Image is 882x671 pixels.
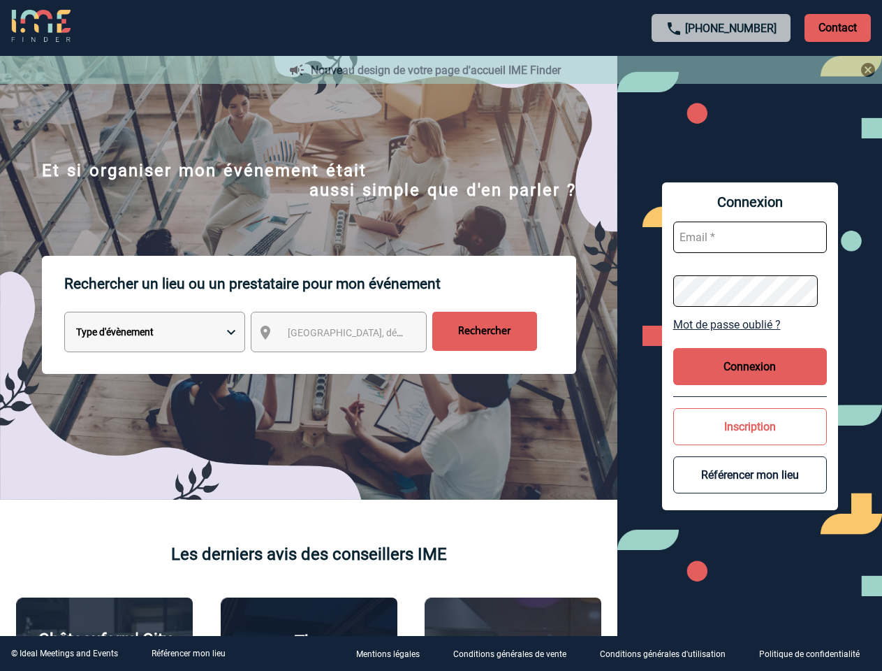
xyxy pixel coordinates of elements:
div: © Ideal Meetings and Events [11,649,118,658]
p: Politique de confidentialité [759,650,860,660]
a: Mentions légales [345,647,442,661]
p: Conditions générales d'utilisation [600,650,726,660]
a: Conditions générales de vente [442,647,589,661]
a: Référencer mon lieu [152,649,226,658]
p: Conditions générales de vente [453,650,566,660]
a: Politique de confidentialité [748,647,882,661]
p: Mentions légales [356,650,420,660]
a: Conditions générales d'utilisation [589,647,748,661]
